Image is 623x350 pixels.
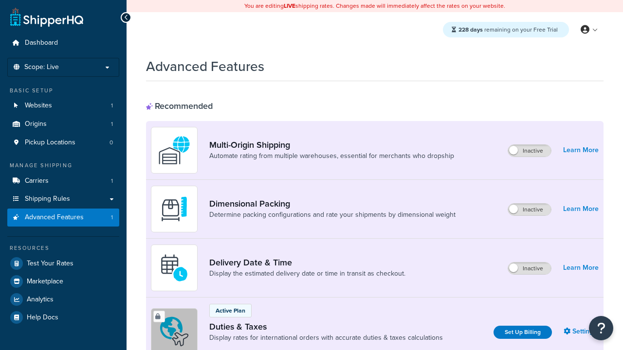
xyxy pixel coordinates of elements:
[458,25,558,34] span: remaining on your Free Trial
[27,278,63,286] span: Marketplace
[7,309,119,326] a: Help Docs
[25,102,52,110] span: Websites
[111,120,113,128] span: 1
[284,1,295,10] b: LIVE
[458,25,483,34] strong: 228 days
[563,261,599,275] a: Learn More
[146,57,264,76] h1: Advanced Features
[209,140,454,150] a: Multi-Origin Shipping
[27,260,73,268] span: Test Your Rates
[27,296,54,304] span: Analytics
[157,251,191,285] img: gfkeb5ejjkALwAAAABJRU5ErkJggg==
[508,204,551,215] label: Inactive
[25,213,84,222] span: Advanced Features
[111,213,113,222] span: 1
[7,97,119,115] a: Websites1
[7,209,119,227] a: Advanced Features1
[209,198,456,209] a: Dimensional Packing
[563,143,599,157] a: Learn More
[111,102,113,110] span: 1
[209,321,443,332] a: Duties & Taxes
[7,134,119,152] a: Pickup Locations0
[7,273,119,290] a: Marketplace
[7,87,119,95] div: Basic Setup
[157,133,191,167] img: WatD5o0RtDAAAAAElFTkSuQmCC
[7,134,119,152] li: Pickup Locations
[7,190,119,208] a: Shipping Rules
[7,34,119,52] a: Dashboard
[7,244,119,252] div: Resources
[209,333,443,343] a: Display rates for international orders with accurate duties & taxes calculations
[563,202,599,216] a: Learn More
[216,306,245,315] p: Active Plan
[7,209,119,227] li: Advanced Features
[209,269,405,279] a: Display the estimated delivery date or time in transit as checkout.
[7,115,119,133] li: Origins
[508,262,551,274] label: Inactive
[7,97,119,115] li: Websites
[25,139,75,147] span: Pickup Locations
[110,139,113,147] span: 0
[24,63,59,71] span: Scope: Live
[589,316,613,340] button: Open Resource Center
[209,257,405,268] a: Delivery Date & Time
[209,151,454,161] a: Automate rating from multiple warehouses, essential for merchants who dropship
[7,255,119,272] a: Test Your Rates
[25,39,58,47] span: Dashboard
[25,120,47,128] span: Origins
[111,177,113,185] span: 1
[25,177,49,185] span: Carriers
[508,145,551,157] label: Inactive
[27,314,58,322] span: Help Docs
[564,325,599,338] a: Settings
[157,192,191,226] img: DTVBYsAAAAAASUVORK5CYII=
[146,101,213,111] div: Recommended
[7,172,119,190] li: Carriers
[7,115,119,133] a: Origins1
[7,172,119,190] a: Carriers1
[25,195,70,203] span: Shipping Rules
[494,326,552,339] a: Set Up Billing
[209,210,456,220] a: Determine packing configurations and rate your shipments by dimensional weight
[7,161,119,170] div: Manage Shipping
[7,291,119,308] a: Analytics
